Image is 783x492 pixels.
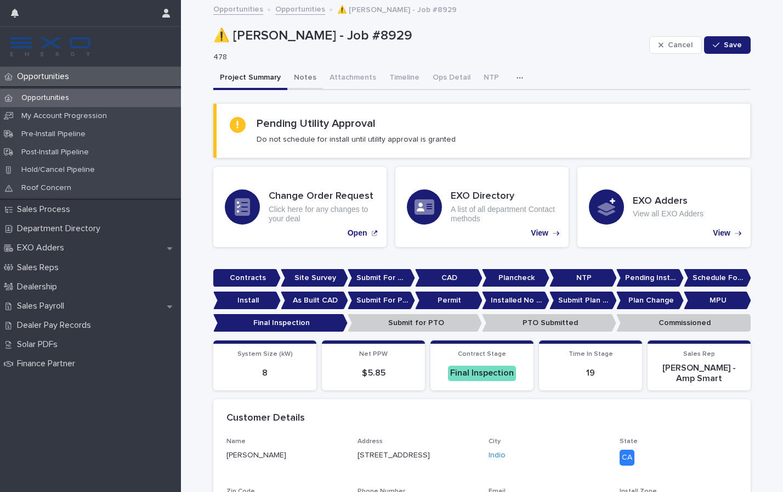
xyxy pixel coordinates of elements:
p: [PERSON_NAME] - Amp Smart [654,363,744,384]
button: Notes [287,67,323,90]
p: Commissioned [616,314,751,332]
p: Post-Install Pipeline [13,148,98,157]
p: Opportunities [13,71,78,82]
p: Schedule For Install [684,269,751,287]
div: Final Inspection [448,366,516,381]
p: Do not schedule for install until utility approval is granted [257,135,456,144]
p: Submit For CAD [348,269,415,287]
p: 19 [546,368,636,378]
p: 8 [220,368,310,378]
p: PTO Submitted [482,314,616,332]
p: My Account Progression [13,111,116,121]
button: Ops Detail [426,67,477,90]
button: Cancel [649,36,702,54]
h2: Customer Details [226,412,305,424]
a: Indio [489,450,506,461]
span: Save [724,41,742,49]
span: Sales Rep [683,351,715,357]
a: View [395,167,569,247]
p: Submit for PTO [348,314,482,332]
p: Hold/Cancel Pipeline [13,165,104,175]
p: Click here for any changes to your deal [269,205,375,223]
button: Attachments [323,67,383,90]
h3: EXO Directory [451,191,557,203]
p: View [531,228,548,238]
p: Install [213,292,281,310]
p: Sales Payroll [13,301,73,311]
span: City [489,438,501,445]
button: NTP [477,67,506,90]
button: Save [704,36,751,54]
p: NTP [549,269,617,287]
p: Opportunities [13,93,78,103]
p: [PERSON_NAME] [226,450,344,461]
p: Dealer Pay Records [13,320,100,331]
p: Plancheck [482,269,549,287]
p: Solar PDFs [13,339,66,350]
p: EXO Adders [13,243,73,253]
p: ⚠️ [PERSON_NAME] - Job #8929 [337,3,457,15]
p: Sales Reps [13,262,67,273]
p: MPU [684,292,751,310]
p: Plan Change [616,292,684,310]
p: Roof Concern [13,183,80,193]
p: [STREET_ADDRESS] [358,450,430,461]
span: Address [358,438,383,445]
button: Timeline [383,67,426,90]
p: Site Survey [281,269,348,287]
a: Opportunities [275,2,325,15]
p: Contracts [213,269,281,287]
p: Submit Plan Change [549,292,617,310]
span: State [620,438,638,445]
img: FKS5r6ZBThi8E5hshIGi [9,36,92,58]
span: Name [226,438,246,445]
p: Submit For Permit [348,292,415,310]
p: ⚠️ [PERSON_NAME] - Job #8929 [213,28,645,44]
p: Final Inspection [213,314,348,332]
p: Installed No Permit [482,292,549,310]
p: Dealership [13,282,66,292]
h3: Change Order Request [269,191,375,203]
p: View [713,228,730,238]
p: $ 5.85 [328,368,418,378]
p: View all EXO Adders [633,209,703,219]
a: Open [213,167,387,247]
a: View [577,167,751,247]
p: A list of all department Contact methods [451,205,557,223]
h3: EXO Adders [633,195,703,208]
span: Time In Stage [569,351,613,357]
p: As Built CAD [281,292,348,310]
p: Department Directory [13,223,109,234]
p: Sales Process [13,204,79,215]
p: Pending Install Task [616,269,684,287]
p: CAD [415,269,483,287]
div: CA [620,450,634,466]
span: Contract Stage [458,351,506,357]
span: Net PPW [359,351,388,357]
p: Finance Partner [13,359,84,369]
p: Permit [415,292,483,310]
span: Cancel [668,41,693,49]
p: 478 [213,53,640,62]
a: Opportunities [213,2,263,15]
button: Project Summary [213,67,287,90]
h2: Pending Utility Approval [257,117,376,130]
span: System Size (kW) [237,351,293,357]
p: Pre-Install Pipeline [13,130,94,139]
p: Open [348,228,367,238]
